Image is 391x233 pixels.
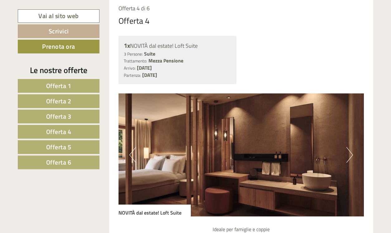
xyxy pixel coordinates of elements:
[148,57,183,64] b: Mezza Pensione
[118,93,364,216] img: image
[118,15,150,27] div: Offerta 4
[118,4,150,12] span: Offerta 4 di 6
[46,127,71,136] span: Offerta 4
[18,9,99,23] a: Vai al sito web
[46,112,71,121] span: Offerta 3
[18,64,99,76] div: Le nostre offerte
[46,96,71,106] span: Offerta 2
[124,72,141,78] small: Partenza:
[46,81,71,91] span: Offerta 1
[137,64,152,72] b: [DATE]
[124,41,231,50] div: NOVITÀ dal estate! Loft Suite
[142,71,157,79] b: [DATE]
[144,50,155,57] b: Suite
[124,51,143,57] small: 3 Persone:
[346,147,353,163] button: Next
[18,40,99,53] a: Prenota ora
[124,65,136,71] small: Arrivo:
[129,147,136,163] button: Previous
[46,157,71,167] span: Offerta 6
[124,41,130,50] b: 1x
[46,142,71,152] span: Offerta 5
[18,24,99,38] a: Scrivici
[118,205,191,216] div: NOVITÀ dal estate! Loft Suite
[124,58,147,64] small: Trattamento:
